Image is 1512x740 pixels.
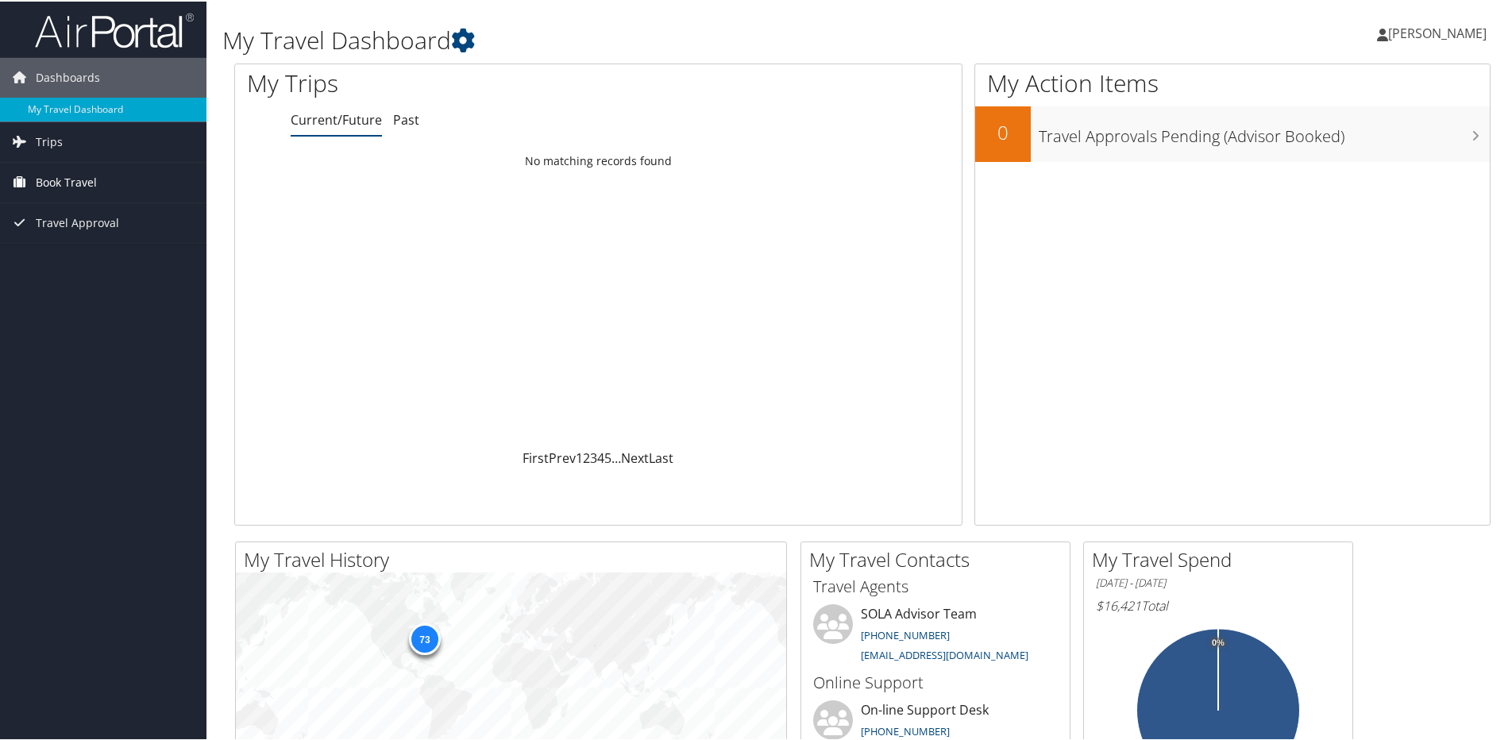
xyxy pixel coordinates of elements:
[649,448,673,465] a: Last
[1388,23,1487,40] span: [PERSON_NAME]
[408,622,440,653] div: 73
[621,448,649,465] a: Next
[604,448,611,465] a: 5
[247,65,647,98] h1: My Trips
[861,646,1028,661] a: [EMAIL_ADDRESS][DOMAIN_NAME]
[805,603,1066,668] li: SOLA Advisor Team
[235,145,962,174] td: No matching records found
[590,448,597,465] a: 3
[523,448,549,465] a: First
[576,448,583,465] a: 1
[36,161,97,201] span: Book Travel
[861,723,950,737] a: [PHONE_NUMBER]
[36,56,100,96] span: Dashboards
[1096,595,1141,613] span: $16,421
[975,105,1490,160] a: 0Travel Approvals Pending (Advisor Booked)
[611,448,621,465] span: …
[1096,574,1340,589] h6: [DATE] - [DATE]
[975,65,1490,98] h1: My Action Items
[1039,116,1490,146] h3: Travel Approvals Pending (Advisor Booked)
[583,448,590,465] a: 2
[1092,545,1352,572] h2: My Travel Spend
[222,22,1076,56] h1: My Travel Dashboard
[36,202,119,241] span: Travel Approval
[861,626,950,641] a: [PHONE_NUMBER]
[35,10,194,48] img: airportal-logo.png
[36,121,63,160] span: Trips
[1212,637,1225,646] tspan: 0%
[813,670,1058,692] h3: Online Support
[597,448,604,465] a: 4
[813,574,1058,596] h3: Travel Agents
[244,545,786,572] h2: My Travel History
[393,110,419,127] a: Past
[809,545,1070,572] h2: My Travel Contacts
[1377,8,1502,56] a: [PERSON_NAME]
[1096,595,1340,613] h6: Total
[975,118,1031,145] h2: 0
[291,110,382,127] a: Current/Future
[549,448,576,465] a: Prev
